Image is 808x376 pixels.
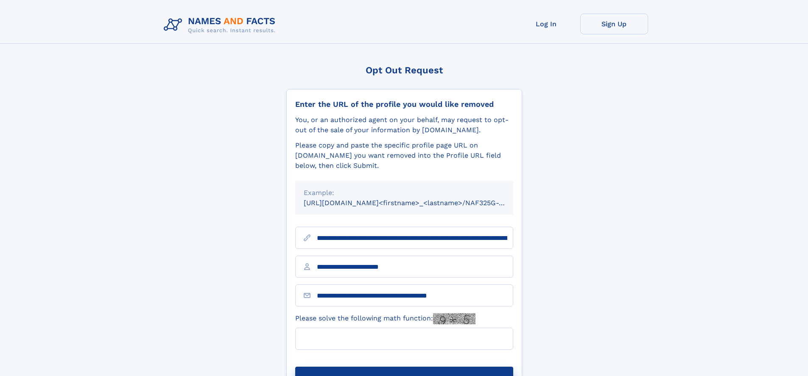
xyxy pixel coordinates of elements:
a: Sign Up [580,14,648,34]
label: Please solve the following math function: [295,313,475,324]
div: Enter the URL of the profile you would like removed [295,100,513,109]
div: You, or an authorized agent on your behalf, may request to opt-out of the sale of your informatio... [295,115,513,135]
small: [URL][DOMAIN_NAME]<firstname>_<lastname>/NAF325G-xxxxxxxx [304,199,529,207]
div: Opt Out Request [286,65,522,75]
img: Logo Names and Facts [160,14,282,36]
div: Please copy and paste the specific profile page URL on [DOMAIN_NAME] you want removed into the Pr... [295,140,513,171]
div: Example: [304,188,505,198]
a: Log In [512,14,580,34]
